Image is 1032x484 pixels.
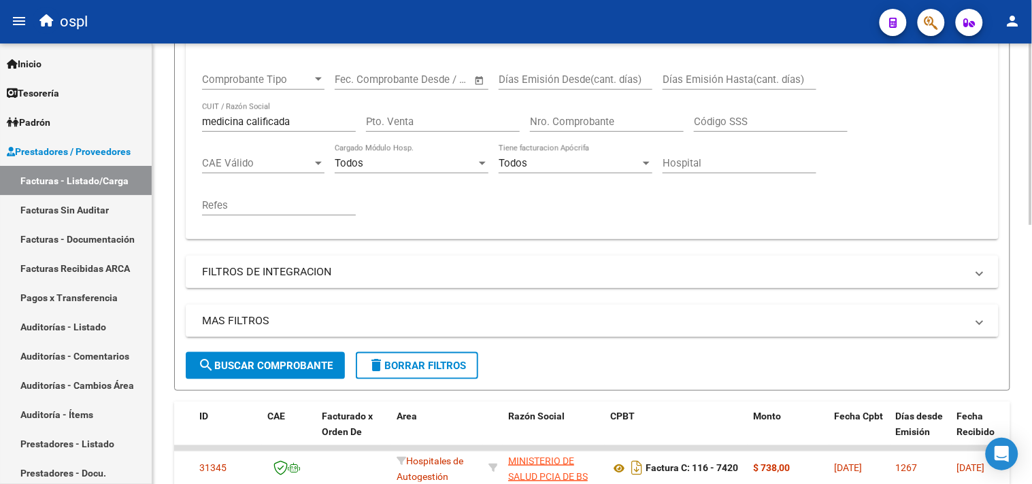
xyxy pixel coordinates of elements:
span: Monto [753,411,781,421]
datatable-header-cell: Razón Social [503,402,605,462]
span: CAE [267,411,285,421]
span: Area [397,411,417,421]
span: Borrar Filtros [368,360,466,372]
div: FILTROS DEL COMPROBANTE [186,60,999,239]
datatable-header-cell: Monto [748,402,829,462]
span: Padrón [7,115,50,130]
span: 1267 [896,462,918,473]
mat-panel-title: MAS FILTROS [202,313,966,328]
span: Razón Social [508,411,565,421]
i: Descargar documento [628,457,646,479]
datatable-header-cell: Facturado x Orden De [316,402,391,462]
input: Fecha fin [402,73,468,86]
strong: $ 738,00 [753,462,790,473]
datatable-header-cell: ID [194,402,262,462]
span: [DATE] [957,462,985,473]
input: Fecha inicio [335,73,390,86]
span: CAE Válido [202,157,312,169]
span: Todos [335,157,363,169]
span: Inicio [7,56,41,71]
span: [DATE] [835,462,863,473]
button: Open calendar [472,73,488,88]
datatable-header-cell: Fecha Cpbt [829,402,890,462]
span: Comprobante Tipo [202,73,312,86]
span: CPBT [610,411,635,421]
span: ospl [60,7,88,37]
datatable-header-cell: Area [391,402,483,462]
span: Prestadores / Proveedores [7,144,131,159]
mat-expansion-panel-header: MAS FILTROS [186,305,999,337]
mat-icon: menu [11,13,27,29]
div: 30626983398 [508,453,599,482]
button: Buscar Comprobante [186,352,345,379]
strong: Factura C: 116 - 7420 [646,463,738,474]
button: Borrar Filtros [356,352,478,379]
mat-icon: person [1005,13,1021,29]
datatable-header-cell: CAE [262,402,316,462]
mat-panel-title: FILTROS DE INTEGRACION [202,264,966,279]
span: Hospitales de Autogestión [397,455,463,482]
span: Fecha Cpbt [835,411,884,421]
datatable-header-cell: Días desde Emisión [890,402,952,462]
span: Tesorería [7,86,59,101]
datatable-header-cell: CPBT [605,402,748,462]
span: Todos [499,157,527,169]
span: ID [199,411,208,421]
span: Días desde Emisión [896,411,944,437]
span: 31345 [199,462,227,473]
div: Open Intercom Messenger [986,438,1018,470]
span: Fecha Recibido [957,411,995,437]
span: Buscar Comprobante [198,360,333,372]
datatable-header-cell: Fecha Recibido [952,402,1013,462]
mat-icon: search [198,357,214,373]
mat-icon: delete [368,357,384,373]
span: Facturado x Orden De [322,411,373,437]
mat-expansion-panel-header: FILTROS DE INTEGRACION [186,256,999,288]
